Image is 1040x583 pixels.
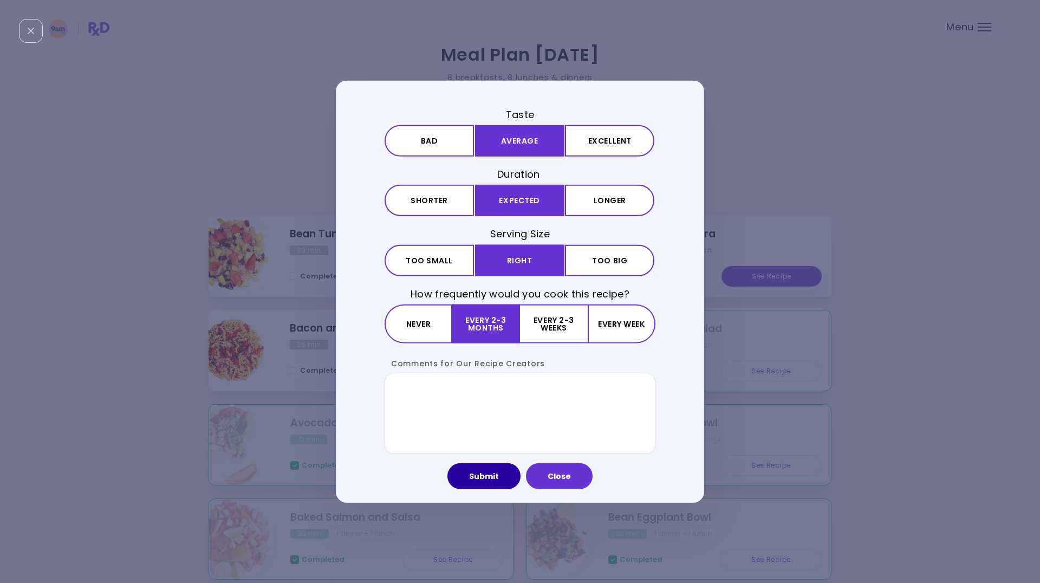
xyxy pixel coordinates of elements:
[588,304,655,343] button: Every week
[520,304,587,343] button: Every 2-3 weeks
[385,167,655,181] h3: Duration
[526,463,593,489] button: Close
[385,125,474,157] button: Bad
[406,256,453,264] span: Too small
[447,463,521,489] button: Submit
[385,244,474,276] button: Too small
[385,358,545,368] label: Comments for Our Recipe Creators
[385,108,655,121] h3: Taste
[565,244,654,276] button: Too big
[565,185,654,216] button: Longer
[385,185,474,216] button: Shorter
[475,125,564,157] button: Average
[452,304,520,343] button: Every 2-3 months
[565,125,654,157] button: Excellent
[19,19,43,43] div: Close
[385,227,655,241] h3: Serving Size
[592,256,627,264] span: Too big
[475,244,564,276] button: Right
[385,287,655,300] h3: How frequently would you cook this recipe?
[385,304,452,343] button: Never
[475,185,564,216] button: Expected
